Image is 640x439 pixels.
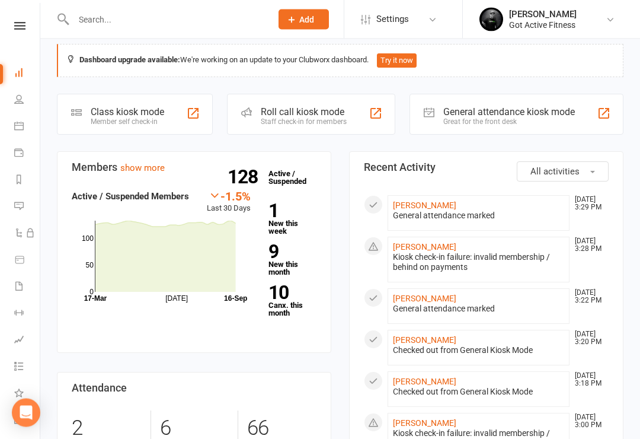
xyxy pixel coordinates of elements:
[72,162,316,174] h3: Members
[443,107,575,118] div: General attendance kiosk mode
[364,162,609,174] h3: Recent Activity
[91,107,164,118] div: Class kiosk mode
[207,190,251,203] div: -1.5%
[509,9,577,20] div: [PERSON_NAME]
[261,107,347,118] div: Roll call kiosk mode
[70,11,263,28] input: Search...
[393,211,564,221] div: General attendance marked
[268,202,312,220] strong: 1
[517,162,609,182] button: All activities
[376,6,409,33] span: Settings
[14,381,41,408] a: What's New
[299,15,314,24] span: Add
[569,373,608,388] time: [DATE] 3:18 PM
[14,327,41,354] a: Assessments
[479,8,503,31] img: thumb_image1544090673.png
[569,290,608,305] time: [DATE] 3:22 PM
[14,87,41,114] a: People
[393,253,564,273] div: Kiosk check-in failure: invalid membership / behind on payments
[569,414,608,430] time: [DATE] 3:00 PM
[443,118,575,126] div: Great for the front desk
[393,243,456,252] a: [PERSON_NAME]
[120,163,165,174] a: show more
[393,336,456,345] a: [PERSON_NAME]
[393,387,564,397] div: Checked out from General Kiosk Mode
[279,9,329,30] button: Add
[228,168,263,186] strong: 128
[509,20,577,30] div: Got Active Fitness
[72,383,316,395] h3: Attendance
[14,114,41,141] a: Calendar
[14,61,41,87] a: Dashboard
[14,167,41,194] a: Reports
[79,56,180,65] strong: Dashboard upgrade available:
[377,54,417,68] button: Try it now
[268,243,312,261] strong: 9
[569,331,608,346] time: [DATE] 3:20 PM
[393,304,564,314] div: General attendance marked
[393,346,564,356] div: Checked out from General Kiosk Mode
[72,192,189,202] strong: Active / Suspended Members
[569,238,608,253] time: [DATE] 3:28 PM
[261,118,347,126] div: Staff check-in for members
[393,294,456,304] a: [PERSON_NAME]
[263,161,315,195] a: 128Active / Suspended
[393,201,456,211] a: [PERSON_NAME]
[268,284,312,302] strong: 10
[91,118,164,126] div: Member self check-in
[393,419,456,428] a: [PERSON_NAME]
[268,243,316,276] a: 9New this month
[268,284,316,317] a: 10Canx. this month
[57,44,623,78] div: We're working on an update to your Clubworx dashboard.
[14,141,41,167] a: Payments
[14,247,41,274] a: Product Sales
[530,167,580,177] span: All activities
[12,399,40,427] div: Open Intercom Messenger
[393,377,456,387] a: [PERSON_NAME]
[207,190,251,215] div: Last 30 Days
[268,202,316,236] a: 1New this week
[569,196,608,212] time: [DATE] 3:29 PM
